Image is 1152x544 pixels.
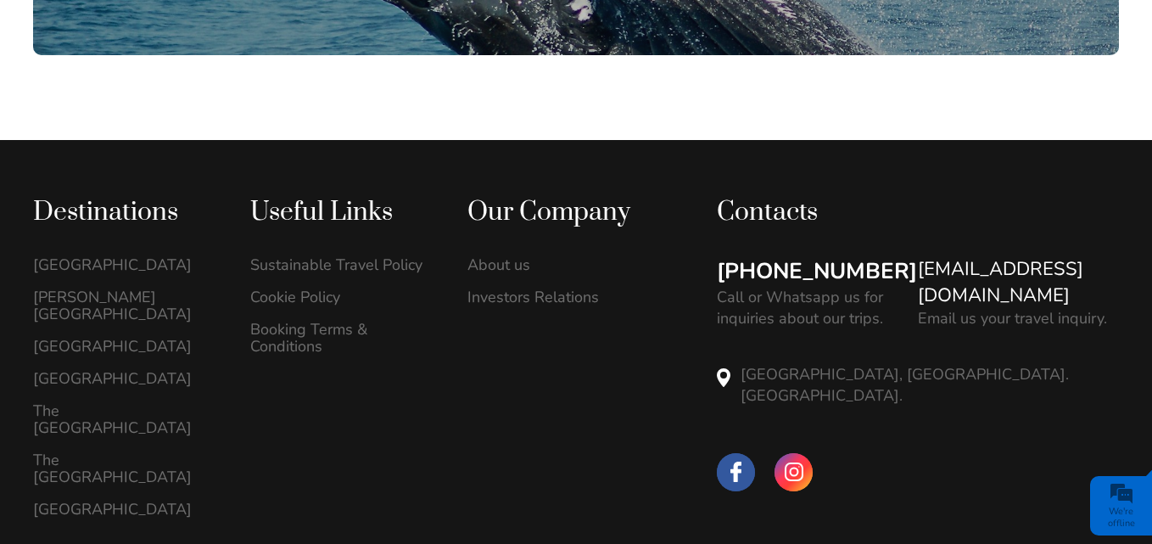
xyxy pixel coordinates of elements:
a: Cookie Policy [250,289,432,306]
a: [GEOGRAPHIC_DATA] [33,338,215,355]
a: Booking Terms & Conditions [250,321,432,355]
div: Leave a message [114,89,310,111]
a: [GEOGRAPHIC_DATA] [33,370,215,387]
div: Our Company [467,196,649,229]
div: Destinations [33,196,215,229]
a: [EMAIL_ADDRESS][DOMAIN_NAME] [918,256,1119,309]
a: [GEOGRAPHIC_DATA] [33,501,215,518]
p: Call or Whatsapp us for inquiries about our trips. [717,287,901,329]
a: [GEOGRAPHIC_DATA] [33,256,215,273]
a: [PHONE_NUMBER] [717,256,917,287]
div: Useful Links [250,196,432,229]
p: Email us your travel inquiry. [918,308,1107,329]
input: Enter your email address [22,207,310,244]
div: We're offline [1094,506,1148,530]
a: The [GEOGRAPHIC_DATA] [33,451,215,485]
div: Contacts [717,196,1119,229]
a: Sustainable Travel Policy [250,256,432,273]
p: [GEOGRAPHIC_DATA], [GEOGRAPHIC_DATA]. [GEOGRAPHIC_DATA]. [741,364,1119,407]
em: Submit [249,423,308,446]
div: Navigation go back [19,87,44,113]
input: Enter your last name [22,157,310,194]
a: About us [467,256,649,273]
a: [PERSON_NAME][GEOGRAPHIC_DATA] [33,289,215,322]
a: Investors Relations [467,289,649,306]
a: The [GEOGRAPHIC_DATA] [33,402,215,436]
div: Minimize live chat window [278,8,319,49]
textarea: Type your message and click 'Submit' [22,257,310,408]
